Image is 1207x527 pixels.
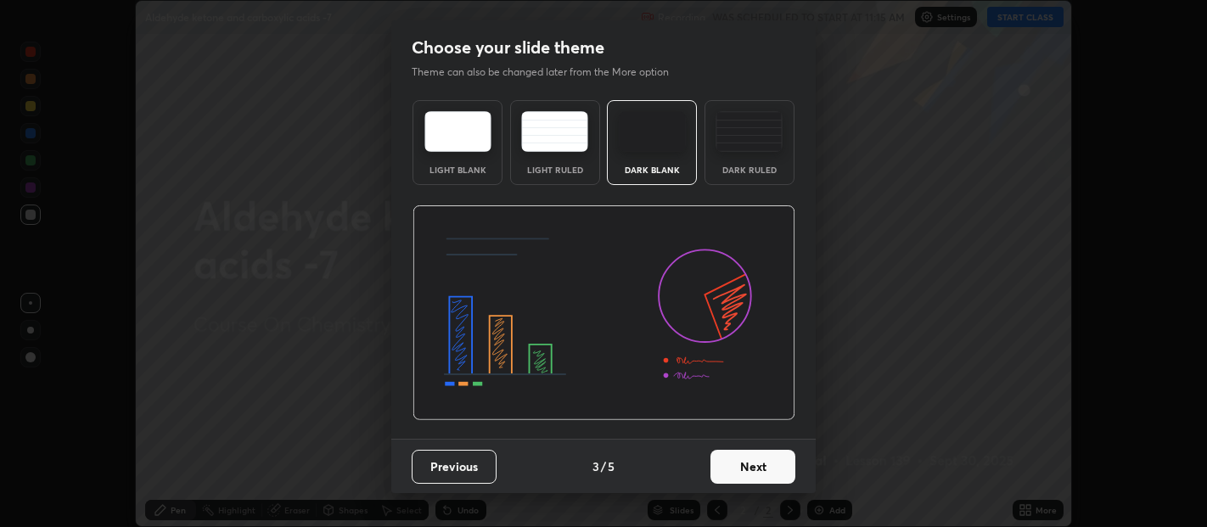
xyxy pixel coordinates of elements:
div: Light Blank [424,165,491,174]
div: Dark Ruled [716,165,783,174]
img: darkThemeBanner.d06ce4a2.svg [413,205,795,421]
div: Dark Blank [618,165,686,174]
h4: 3 [592,457,599,475]
h4: / [601,457,606,475]
h2: Choose your slide theme [412,36,604,59]
img: lightRuledTheme.5fabf969.svg [521,111,588,152]
button: Next [710,450,795,484]
img: darkRuledTheme.de295e13.svg [716,111,783,152]
p: Theme can also be changed later from the More option [412,64,687,80]
h4: 5 [608,457,615,475]
img: darkTheme.f0cc69e5.svg [619,111,686,152]
button: Previous [412,450,497,484]
img: lightTheme.e5ed3b09.svg [424,111,491,152]
div: Light Ruled [521,165,589,174]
